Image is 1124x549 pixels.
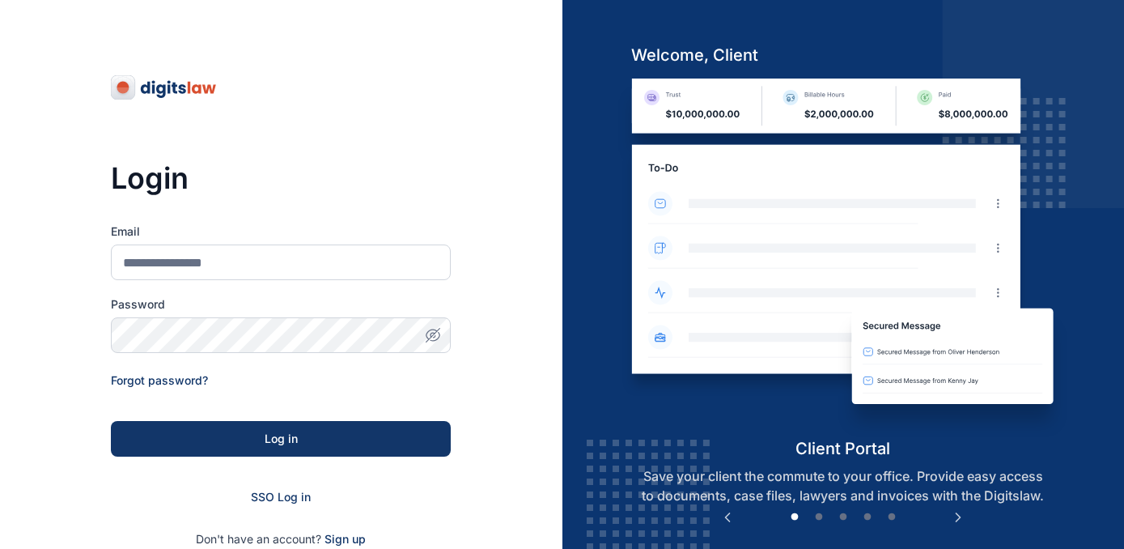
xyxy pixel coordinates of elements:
[111,531,451,547] p: Don't have an account?
[719,509,736,526] button: Previous
[618,44,1067,66] h5: welcome, client
[618,437,1067,460] h5: client portal
[618,79,1067,437] img: client-portal
[884,509,900,526] button: 5
[811,509,827,526] button: 2
[111,296,451,313] label: Password
[787,509,803,526] button: 1
[111,223,451,240] label: Email
[950,509,966,526] button: Next
[111,74,218,100] img: digitslaw-logo
[111,373,208,387] a: Forgot password?
[324,531,366,547] span: Sign up
[137,431,425,447] div: Log in
[859,509,876,526] button: 4
[111,421,451,457] button: Log in
[835,509,851,526] button: 3
[251,490,311,504] a: SSO Log in
[324,532,366,546] a: Sign up
[111,162,451,194] h3: Login
[618,466,1067,505] p: Save your client the commute to your office. Provide easy access to documents, case files, lawyer...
